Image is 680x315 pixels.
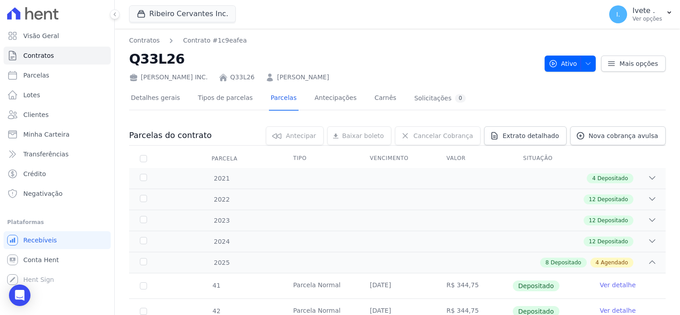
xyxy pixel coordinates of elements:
a: Lotes [4,86,111,104]
span: Visão Geral [23,31,59,40]
div: [PERSON_NAME] INC. [129,73,208,82]
a: Ver detalhe [600,280,636,289]
span: Depositado [598,237,628,246]
th: Vencimento [359,149,436,168]
a: Extrato detalhado [484,126,567,145]
a: Solicitações0 [412,87,468,111]
a: Contratos [4,47,111,65]
span: Lotes [23,91,40,99]
a: Parcelas [269,87,299,111]
a: Ver detalhe [600,306,636,315]
td: [DATE] [359,273,436,298]
span: 41 [212,282,221,289]
a: Recebíveis [4,231,111,249]
span: Minha Carteira [23,130,69,139]
a: Q33L26 [230,73,255,82]
nav: Breadcrumb [129,36,537,45]
span: Depositado [598,174,628,182]
input: Só é possível selecionar pagamentos em aberto [140,282,147,289]
span: Depositado [550,259,581,267]
a: Tipos de parcelas [196,87,255,111]
a: Carnês [372,87,398,111]
span: Extrato detalhado [502,131,559,140]
a: Negativação [4,185,111,203]
div: Plataformas [7,217,107,228]
a: Clientes [4,106,111,124]
a: Parcelas [4,66,111,84]
h3: Parcelas do contrato [129,130,212,141]
a: Transferências [4,145,111,163]
span: Negativação [23,189,63,198]
button: I. Ivete . Ver opções [602,2,680,27]
span: Crédito [23,169,46,178]
input: Só é possível selecionar pagamentos em aberto [140,308,147,315]
span: 4 [592,174,596,182]
button: Ribeiro Cervantes Inc. [129,5,236,22]
div: Open Intercom Messenger [9,285,30,306]
span: Transferências [23,150,69,159]
a: Antecipações [313,87,359,111]
span: Depositado [598,195,628,203]
span: Contratos [23,51,54,60]
a: Visão Geral [4,27,111,45]
th: Situação [512,149,589,168]
span: Depositado [513,280,559,291]
p: Ivete . [632,6,662,15]
th: Tipo [282,149,359,168]
a: Nova cobrança avulsa [570,126,666,145]
span: 12 [589,195,596,203]
a: Minha Carteira [4,125,111,143]
span: 8 [546,259,549,267]
td: Parcela Normal [282,273,359,298]
span: Recebíveis [23,236,57,245]
span: 12 [589,237,596,246]
td: R$ 344,75 [436,273,512,298]
span: Conta Hent [23,255,59,264]
a: [PERSON_NAME] [277,73,329,82]
span: Mais opções [619,59,658,68]
span: Ativo [549,56,577,72]
button: Ativo [545,56,596,72]
span: Clientes [23,110,48,119]
div: Parcela [201,150,248,168]
a: Detalhes gerais [129,87,182,111]
span: Nova cobrança avulsa [589,131,658,140]
nav: Breadcrumb [129,36,247,45]
h2: Q33L26 [129,49,537,69]
span: Agendado [601,259,628,267]
a: Crédito [4,165,111,183]
span: 4 [596,259,599,267]
span: Parcelas [23,71,49,80]
span: I. [616,11,620,17]
span: 12 [589,216,596,224]
span: Depositado [598,216,628,224]
div: 0 [455,94,466,103]
th: Valor [436,149,512,168]
p: Ver opções [632,15,662,22]
a: Contrato #1c9eafea [183,36,247,45]
a: Contratos [129,36,160,45]
a: Conta Hent [4,251,111,269]
a: Mais opções [601,56,666,72]
span: 42 [212,307,221,315]
div: Solicitações [414,94,466,103]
